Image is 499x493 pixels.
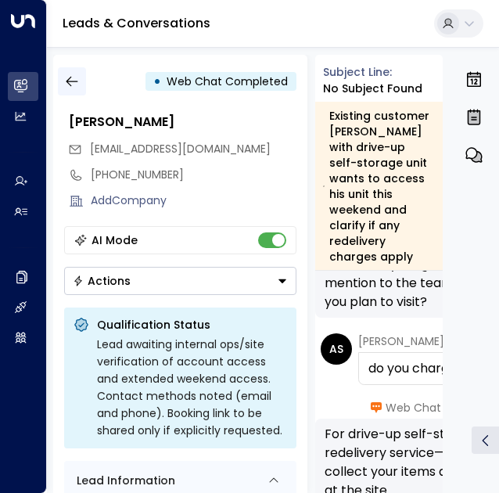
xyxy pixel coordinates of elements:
p: Qualification Status [97,317,288,333]
div: Lead Information [71,473,175,489]
div: AddCompany [91,193,297,209]
div: Button group with a nested menu [64,267,297,295]
span: Web Chat [386,400,441,416]
div: Lead awaiting internal ops/site verification of account access and extended weekend access. Conta... [97,336,288,439]
button: Actions [64,267,297,295]
a: Leads & Conversations [63,14,210,32]
span: [EMAIL_ADDRESS][DOMAIN_NAME] [90,141,271,157]
div: Existing customer [PERSON_NAME] with drive-up self-storage unit wants to access his unit this wee... [323,108,433,264]
span: Subject Line: [323,64,392,80]
span: alexsnoh783@gmail.com [90,141,271,157]
div: [PHONE_NUMBER] [91,167,297,183]
div: AS [321,333,352,365]
div: No subject found [323,81,422,97]
span: [PERSON_NAME] [358,333,444,349]
div: [PERSON_NAME] [69,113,297,131]
div: AI Mode [92,232,138,248]
div: Actions [73,274,131,288]
div: • [153,67,161,95]
span: Web Chat Completed [167,74,288,89]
